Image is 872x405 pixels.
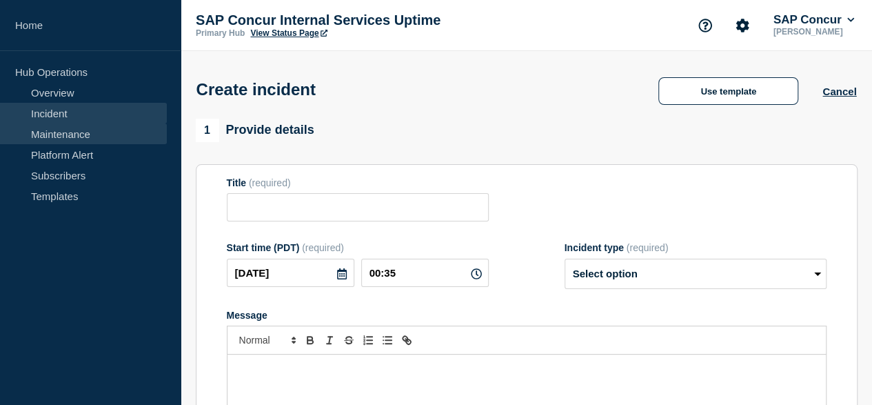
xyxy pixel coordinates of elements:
[658,77,798,105] button: Use template
[227,259,354,287] input: YYYY-MM-DD
[196,80,316,99] h1: Create incident
[320,332,339,348] button: Toggle italic text
[397,332,416,348] button: Toggle link
[227,193,489,221] input: Title
[771,27,857,37] p: [PERSON_NAME]
[728,11,757,40] button: Account settings
[196,12,472,28] p: SAP Concur Internal Services Uptime
[771,13,857,27] button: SAP Concur
[565,242,827,253] div: Incident type
[627,242,669,253] span: (required)
[249,177,291,188] span: (required)
[378,332,397,348] button: Toggle bulleted list
[361,259,489,287] input: HH:MM
[302,242,344,253] span: (required)
[196,119,219,142] span: 1
[233,332,301,348] span: Font size
[565,259,827,289] select: Incident type
[196,28,245,38] p: Primary Hub
[339,332,358,348] button: Toggle strikethrough text
[358,332,378,348] button: Toggle ordered list
[196,119,314,142] div: Provide details
[227,242,489,253] div: Start time (PDT)
[691,11,720,40] button: Support
[227,310,827,321] div: Message
[227,177,489,188] div: Title
[250,28,327,38] a: View Status Page
[301,332,320,348] button: Toggle bold text
[822,86,856,97] button: Cancel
